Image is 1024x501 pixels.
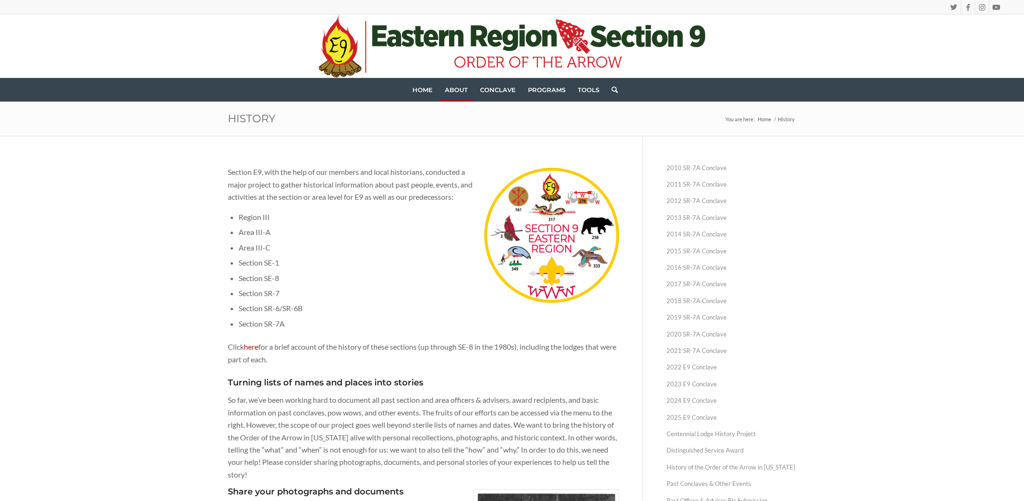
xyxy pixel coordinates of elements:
[239,210,619,225] li: Region III
[667,459,796,476] a: History of the Order of the Arrow in [US_STATE]
[244,342,258,351] a: here
[239,240,619,255] li: Area III-C
[667,243,796,259] a: 2015 SR-7A Conclave
[725,116,755,122] span: You are here:
[756,116,773,123] a: Home
[667,160,796,176] a: 2010 SR-7A Conclave
[445,86,468,94] span: About
[667,442,796,459] a: Distinguished Service Award
[228,378,619,388] h4: Turning lists of names and places into stories
[578,86,599,94] span: Tools
[667,476,796,492] a: Past Conclaves & Other Events
[528,86,566,94] span: Programs
[522,78,572,102] a: Programs
[667,309,796,326] a: 2019 SR-7A Conclave
[667,426,796,442] a: Centennial Lodge History Project
[667,293,796,309] a: 2018 SR-7A Conclave
[239,255,619,270] li: Section SE-1
[239,225,619,240] li: Area III-A
[667,392,796,409] a: 2024 E9 Conclave
[667,326,796,343] a: 2020 SR-7A Conclave
[758,116,771,122] span: Home
[667,343,796,359] a: 2021 SR-7A Conclave
[480,86,516,94] span: Conclave
[239,301,619,316] li: Section SR-6/SR-6B
[439,78,474,102] a: About
[667,176,796,193] a: 2011 SR-7A Conclave
[228,487,619,497] h4: Share your photographs and documents
[667,259,796,276] a: 2016 SR-7A Conclave
[474,78,522,102] a: Conclave
[605,78,618,102] a: Search
[667,193,796,209] a: 2012 SR-7A Conclave
[572,78,605,102] a: Tools
[239,286,619,301] li: Section SR-7
[667,376,796,392] a: 2023 E9 Conclave
[406,78,439,102] a: Home
[667,276,796,292] a: 2017 SR-7A Conclave
[776,116,796,123] span: History
[239,316,619,331] li: Section SR-7A
[228,166,619,203] p: Section E9, with the help of our members and local historians, conducted a major project to gathe...
[228,394,619,481] p: So far, we’ve been working hard to document all past section and area officers & advisers, award ...
[667,226,796,243] a: 2014 SR-7A Conclave
[667,210,796,226] a: 2013 SR-7A Conclave
[228,341,619,366] p: Click for a brief account of the history of these sections (up through SE-8 in the 1980s), includ...
[412,86,433,94] span: Home
[667,359,796,376] a: 2022 E9 Conclave
[239,271,619,286] li: Section SE-8
[773,116,776,123] span: /
[228,112,275,125] a: History
[667,409,796,426] a: 2025 E9 Conclave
